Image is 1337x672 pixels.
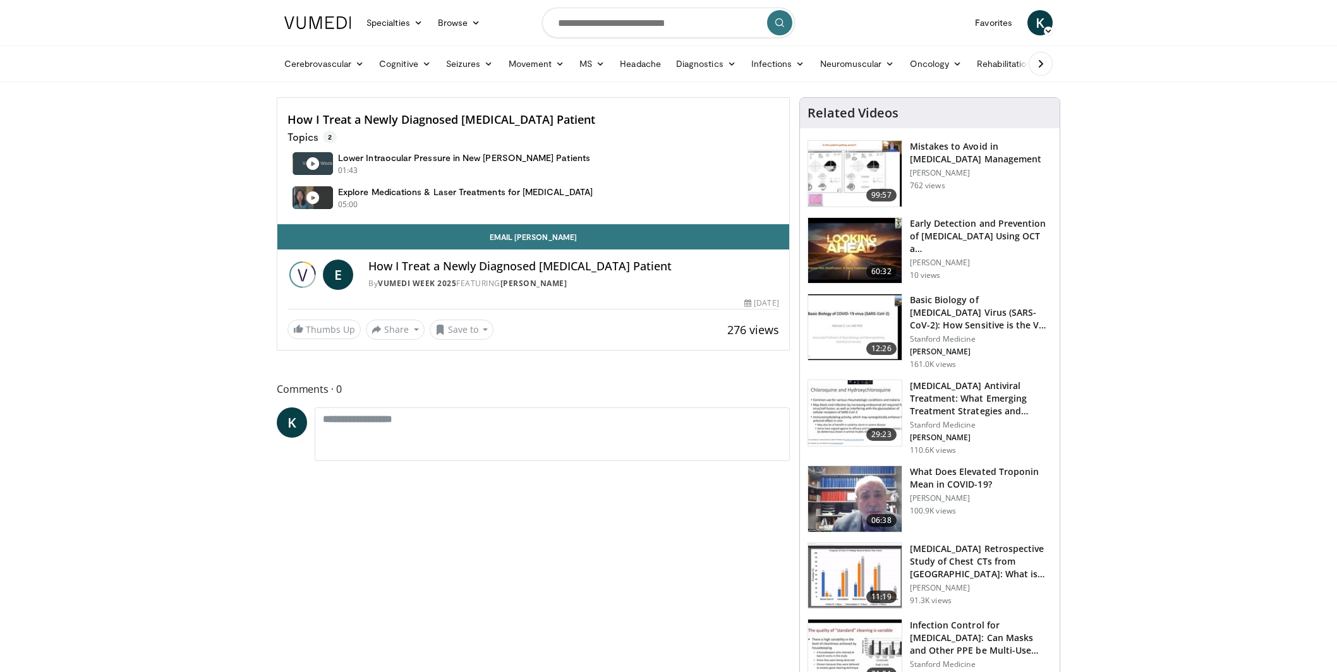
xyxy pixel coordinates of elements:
a: Rehabilitation [969,51,1039,76]
a: Headache [612,51,668,76]
img: Vumedi Week 2025 [287,260,318,290]
span: 11:19 [866,591,897,603]
img: 0984aac6-7939-4bc1-b76e-e806b1b8040d.150x105_q85_crop-smart_upscale.jpg [808,141,902,207]
span: 276 views [727,322,779,337]
h3: Early Detection and Prevention of [MEDICAL_DATA] Using OCT a… [910,217,1052,255]
a: 99:57 Mistakes to Avoid in [MEDICAL_DATA] Management [PERSON_NAME] 762 views [808,140,1052,207]
h4: Explore Medications & Laser Treatments for [MEDICAL_DATA] [338,186,593,198]
img: VuMedi Logo [284,16,351,29]
p: Stanford Medicine [910,659,1052,669]
a: 12:26 Basic Biology of [MEDICAL_DATA] Virus (SARS-CoV-2): How Sensitive is the V… Stanford Medici... [808,294,1052,369]
p: [PERSON_NAME] [910,347,1052,357]
a: Email [PERSON_NAME] [277,224,789,249]
a: 60:32 Early Detection and Prevention of [MEDICAL_DATA] Using OCT a… [PERSON_NAME] 10 views [808,217,1052,284]
a: 29:23 [MEDICAL_DATA] Antiviral Treatment: What Emerging Treatment Strategies and… Stanford Medici... [808,380,1052,455]
a: 11:19 [MEDICAL_DATA] Retrospective Study of Chest CTs from [GEOGRAPHIC_DATA]: What is the Re… [PE... [808,543,1052,609]
img: e1ef609c-e6f9-4a06-a5f9-e4860df13421.150x105_q85_crop-smart_upscale.jpg [808,294,902,360]
a: Favorites [967,10,1020,35]
a: Cognitive [372,51,439,76]
a: [PERSON_NAME] [500,278,567,289]
h4: Lower Intraocular Pressure in New [PERSON_NAME] Patients [338,152,590,164]
h3: What Does Elevated Troponin Mean in COVID-19? [910,465,1052,491]
p: 110.6K views [910,445,956,455]
span: 2 [323,131,337,143]
a: Diagnostics [668,51,744,76]
img: c2eb46a3-50d3-446d-a553-a9f8510c7760.150x105_q85_crop-smart_upscale.jpg [808,543,902,609]
p: [PERSON_NAME] [910,168,1052,178]
a: Infections [744,51,813,76]
span: 06:38 [866,514,897,527]
p: 100.9K views [910,506,956,516]
p: Stanford Medicine [910,334,1052,344]
a: Cerebrovascular [277,51,372,76]
a: E [323,260,353,290]
a: Specialties [359,10,430,35]
a: Oncology [902,51,970,76]
span: 60:32 [866,265,897,278]
span: Comments 0 [277,381,790,397]
h4: How I Treat a Newly Diagnosed [MEDICAL_DATA] Patient [287,113,779,127]
p: Topics [287,131,337,143]
p: 10 views [910,270,941,280]
span: 99:57 [866,189,897,201]
h3: Basic Biology of [MEDICAL_DATA] Virus (SARS-CoV-2): How Sensitive is the V… [910,294,1052,332]
span: 12:26 [866,342,897,355]
div: [DATE] [744,297,778,309]
p: 161.0K views [910,359,956,369]
h3: Infection Control for [MEDICAL_DATA]: Can Masks and Other PPE be Multi-Use… [910,619,1052,657]
p: [PERSON_NAME] [910,258,1052,268]
p: [PERSON_NAME] [910,433,1052,443]
p: 91.3K views [910,596,952,606]
img: 98daf78a-1d22-4ebe-927e-10afe95ffd94.150x105_q85_crop-smart_upscale.jpg [808,466,902,532]
a: MS [572,51,612,76]
a: Vumedi Week 2025 [378,278,456,289]
button: Save to [430,320,494,340]
input: Search topics, interventions [542,8,795,38]
a: Thumbs Up [287,320,361,339]
p: [PERSON_NAME] [910,493,1052,503]
p: 05:00 [338,199,358,210]
a: K [277,407,307,438]
h4: Related Videos [808,105,898,121]
img: f07580cd-e9a1-40f8-9fb1-f14d1a9704d8.150x105_q85_crop-smart_upscale.jpg [808,380,902,446]
span: 29:23 [866,428,897,441]
h3: Mistakes to Avoid in [MEDICAL_DATA] Management [910,140,1052,165]
p: [PERSON_NAME] [910,583,1052,593]
button: Share [366,320,425,340]
a: Browse [430,10,488,35]
p: 762 views [910,181,945,191]
a: 06:38 What Does Elevated Troponin Mean in COVID-19? [PERSON_NAME] 100.9K views [808,465,1052,532]
a: Seizures [439,51,501,76]
p: Stanford Medicine [910,420,1052,430]
div: By FEATURING [368,278,779,289]
h3: [MEDICAL_DATA] Retrospective Study of Chest CTs from [GEOGRAPHIC_DATA]: What is the Re… [910,543,1052,580]
img: a765b427-13ec-40c2-b3b7-bf49e0457409.150x105_q85_crop-smart_upscale.jpg [808,218,902,284]
a: Neuromuscular [813,51,902,76]
a: K [1027,10,1053,35]
a: Movement [501,51,572,76]
p: 01:43 [338,165,358,176]
h3: [MEDICAL_DATA] Antiviral Treatment: What Emerging Treatment Strategies and… [910,380,1052,417]
h4: How I Treat a Newly Diagnosed [MEDICAL_DATA] Patient [368,260,779,273]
